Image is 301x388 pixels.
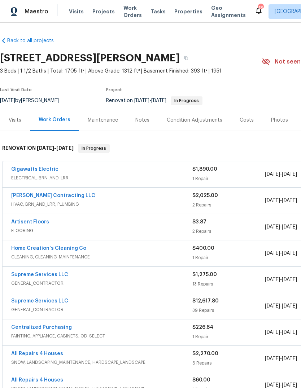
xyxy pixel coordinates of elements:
[265,355,297,362] span: -
[265,171,297,178] span: -
[11,280,192,287] span: GENERAL_CONTRACTOR
[192,246,214,251] span: $400.00
[265,356,280,361] span: [DATE]
[171,99,202,103] span: In Progress
[192,280,265,288] div: 13 Repairs
[192,359,265,367] div: 6 Repairs
[39,116,70,123] div: Work Orders
[265,223,297,231] span: -
[265,383,280,388] span: [DATE]
[192,175,265,182] div: 1 Repair
[211,4,246,19] span: Geo Assignments
[134,98,149,103] span: [DATE]
[37,145,54,151] span: [DATE]
[192,272,217,277] span: $1,275.00
[134,98,166,103] span: -
[265,329,297,336] span: -
[282,277,297,282] span: [DATE]
[282,224,297,230] span: [DATE]
[271,117,288,124] div: Photos
[11,325,72,330] a: Centralized Purchasing
[9,117,21,124] div: Visits
[192,298,219,304] span: $12,617.80
[151,98,166,103] span: [DATE]
[79,145,109,152] span: In Progress
[180,52,193,65] button: Copy Address
[265,276,297,283] span: -
[265,198,280,203] span: [DATE]
[265,224,280,230] span: [DATE]
[150,9,166,14] span: Tasks
[135,117,149,124] div: Notes
[11,246,86,251] a: Home Creation's Cleaning Co
[265,172,280,177] span: [DATE]
[265,277,280,282] span: [DATE]
[192,167,217,172] span: $1,890.00
[11,298,68,304] a: Supreme Services LLC
[282,330,297,335] span: [DATE]
[282,356,297,361] span: [DATE]
[106,88,122,92] span: Project
[192,333,265,340] div: 1 Repair
[192,378,210,383] span: $60.00
[37,145,74,151] span: -
[192,254,265,261] div: 1 Repair
[11,219,49,224] a: Artisent Floors
[11,193,95,198] a: [PERSON_NAME] Contracting LLC
[2,144,74,153] h6: RENOVATION
[11,167,58,172] a: Gigawatts Electric
[282,251,297,256] span: [DATE]
[92,8,115,15] span: Projects
[174,8,202,15] span: Properties
[11,378,63,383] a: All Repairs 4 Houses
[265,250,297,257] span: -
[192,325,213,330] span: $226.64
[192,201,265,209] div: 2 Repairs
[106,98,202,103] span: Renovation
[192,193,218,198] span: $2,025.00
[282,304,297,309] span: [DATE]
[282,172,297,177] span: [DATE]
[265,251,280,256] span: [DATE]
[11,359,192,366] span: SNOW, LANDSCAPING_MAINTENANCE, HARDSCAPE_LANDSCAPE
[282,198,297,203] span: [DATE]
[192,228,265,235] div: 2 Repairs
[265,304,280,309] span: [DATE]
[123,4,142,19] span: Work Orders
[11,332,192,340] span: PAINTING, APPLIANCE, CABINETS, OD_SELECT
[265,330,280,335] span: [DATE]
[11,201,192,208] span: HVAC, BRN_AND_LRR, PLUMBING
[258,4,263,12] div: 18
[240,117,254,124] div: Costs
[11,351,63,356] a: All Repairs 4 Houses
[11,272,68,277] a: Supreme Services LLC
[192,219,206,224] span: $3.87
[167,117,222,124] div: Condition Adjustments
[282,383,297,388] span: [DATE]
[11,227,192,234] span: FLOORING
[192,351,218,356] span: $2,270.00
[56,145,74,151] span: [DATE]
[11,253,192,261] span: CLEANING, CLEANING_MAINTENANCE
[11,174,192,182] span: ELECTRICAL, BRN_AND_LRR
[11,306,192,313] span: GENERAL_CONTRACTOR
[88,117,118,124] div: Maintenance
[25,8,48,15] span: Maestro
[265,302,297,310] span: -
[69,8,84,15] span: Visits
[265,197,297,204] span: -
[192,307,265,314] div: 39 Repairs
